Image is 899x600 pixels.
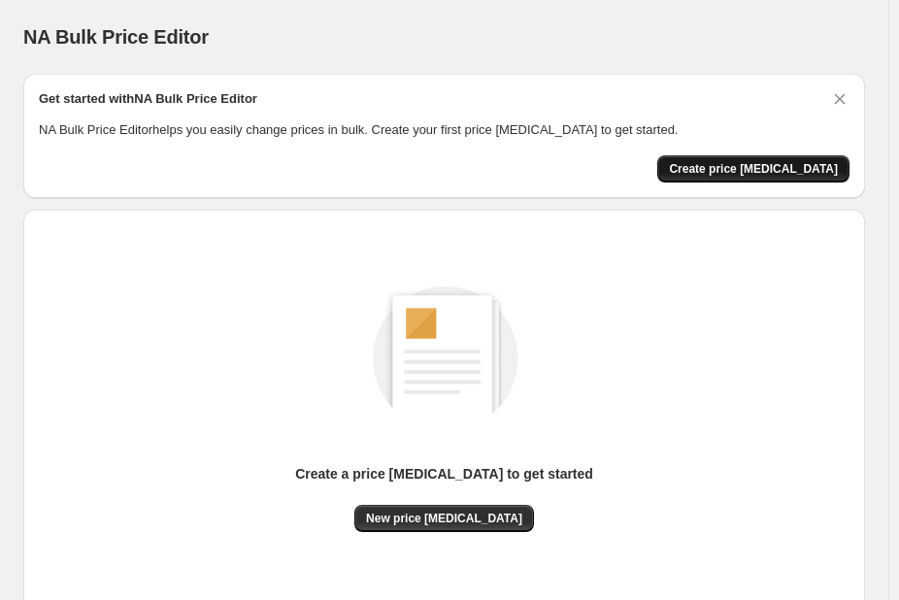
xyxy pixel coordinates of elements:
[366,511,522,526] span: New price [MEDICAL_DATA]
[830,89,849,109] button: Dismiss card
[669,161,838,177] span: Create price [MEDICAL_DATA]
[39,89,257,109] h2: Get started with NA Bulk Price Editor
[39,120,849,140] p: NA Bulk Price Editor helps you easily change prices in bulk. Create your first price [MEDICAL_DAT...
[295,464,593,483] p: Create a price [MEDICAL_DATA] to get started
[657,155,849,183] button: Create price change job
[23,26,209,48] span: NA Bulk Price Editor
[354,505,534,532] button: New price [MEDICAL_DATA]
